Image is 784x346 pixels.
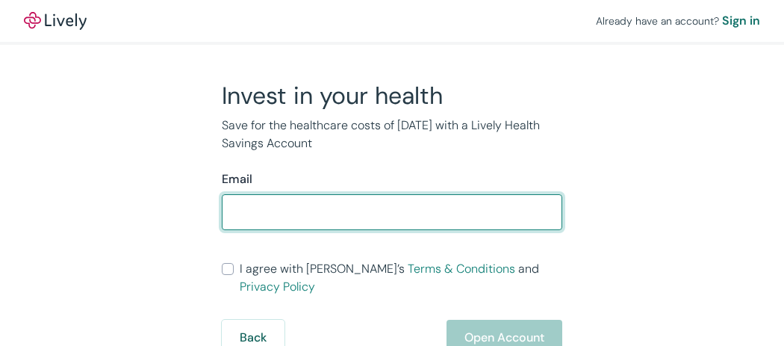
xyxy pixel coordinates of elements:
[222,170,252,188] label: Email
[240,260,562,296] span: I agree with [PERSON_NAME]’s and
[222,81,562,111] h2: Invest in your health
[240,279,315,294] a: Privacy Policy
[24,12,87,30] a: LivelyLively
[408,261,515,277] a: Terms & Conditions
[24,12,87,30] img: Lively
[222,117,562,152] p: Save for the healthcare costs of [DATE] with a Lively Health Savings Account
[596,12,760,30] div: Already have an account?
[722,12,760,30] a: Sign in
